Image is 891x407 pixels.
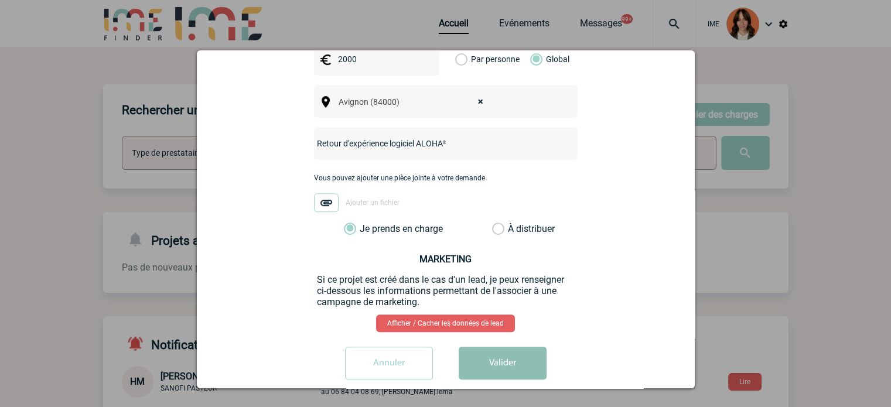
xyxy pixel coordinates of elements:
label: À distribuer [492,223,504,235]
input: Budget HT [335,52,416,67]
span: × [478,94,483,110]
span: Avignon (84000) [334,94,495,110]
input: Nom de l'événement [314,136,547,151]
input: Annuler [345,347,433,379]
span: Ajouter un fichier [346,199,400,207]
h3: MARKETING [317,254,575,265]
label: Par personne [455,43,468,76]
a: Afficher / Cacher les données de lead [376,314,515,332]
label: Je prends en charge [344,223,364,235]
p: Vous pouvez ajouter une pièce jointe à votre demande [314,174,578,182]
label: Global [530,43,538,76]
button: Valider [459,347,547,379]
p: Si ce projet est créé dans le cas d'un lead, je peux renseigner ci-dessous les informations perme... [317,274,575,307]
